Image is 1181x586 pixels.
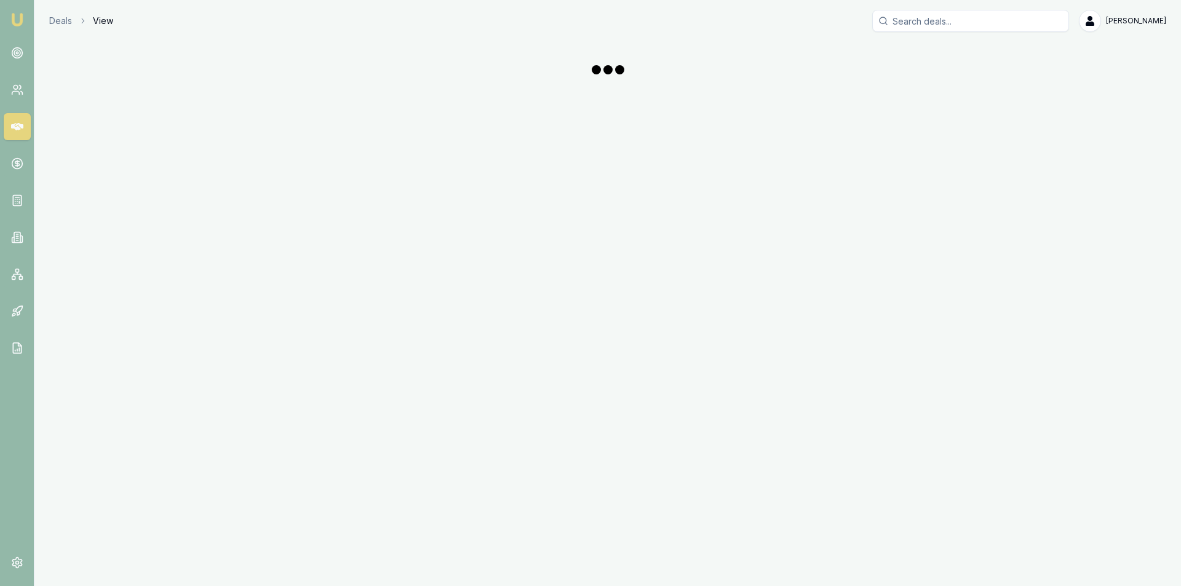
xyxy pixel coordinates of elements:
img: emu-icon-u.png [10,12,25,27]
span: View [93,15,113,27]
nav: breadcrumb [49,15,113,27]
input: Search deals [872,10,1069,32]
a: Deals [49,15,72,27]
span: [PERSON_NAME] [1106,16,1166,26]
